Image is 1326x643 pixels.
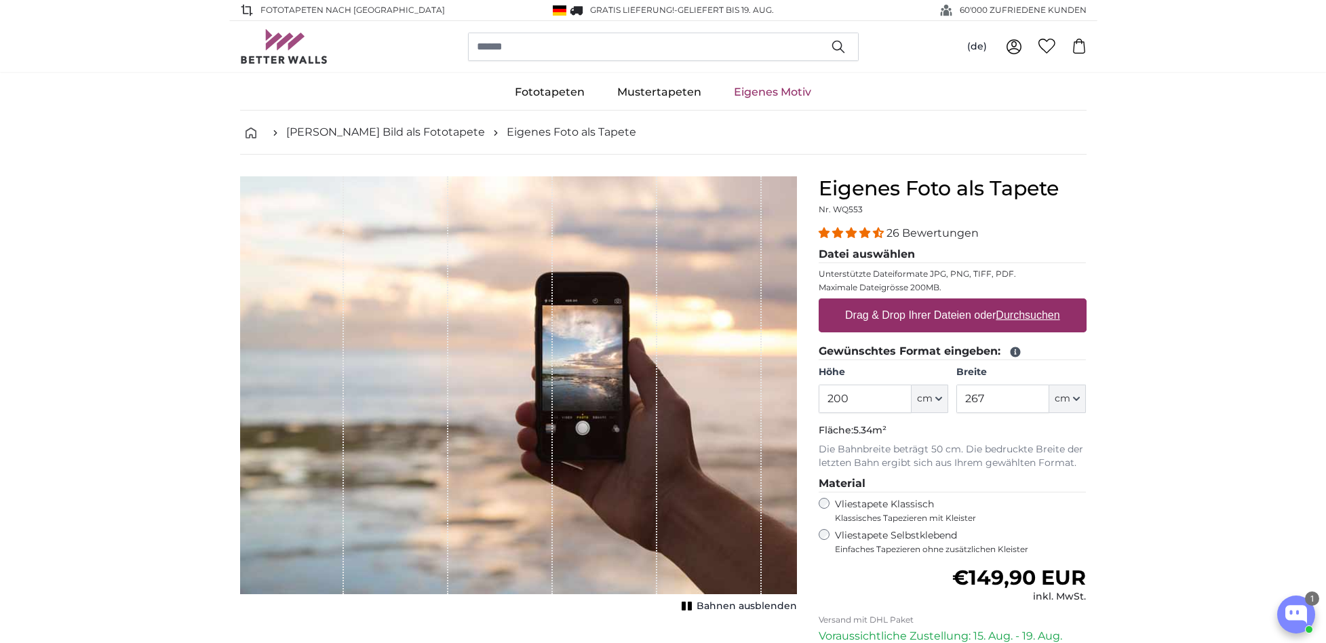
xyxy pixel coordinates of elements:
[499,75,601,110] a: Fototapeten
[819,246,1087,263] legend: Datei auswählen
[835,544,1087,555] span: Einfaches Tapezieren ohne zusätzlichen Kleister
[835,529,1087,555] label: Vliestapete Selbstklebend
[260,4,445,16] span: Fototapeten nach [GEOGRAPHIC_DATA]
[956,35,998,59] button: (de)
[819,443,1087,470] p: Die Bahnbreite beträgt 50 cm. Die bedruckte Breite der letzten Bahn ergibt sich aus Ihrem gewählt...
[819,343,1087,360] legend: Gewünschtes Format eingeben:
[819,204,863,214] span: Nr. WQ553
[819,176,1087,201] h1: Eigenes Foto als Tapete
[819,424,1087,437] p: Fläche:
[996,309,1059,321] u: Durchsuchen
[1049,385,1086,413] button: cm
[1277,596,1315,634] button: Open chatbox
[1055,392,1070,406] span: cm
[952,565,1086,590] span: €149,90 EUR
[678,5,774,15] span: Geliefert bis 19. Aug.
[819,227,886,239] span: 4.54 stars
[853,424,886,436] span: 5.34m²
[286,124,485,140] a: [PERSON_NAME] Bild als Fototapete
[886,227,979,239] span: 26 Bewertungen
[819,282,1087,293] p: Maximale Dateigrösse 200MB.
[697,600,797,613] span: Bahnen ausblenden
[956,366,1086,379] label: Breite
[1305,591,1319,606] div: 1
[819,615,1087,625] p: Versand mit DHL Paket
[835,513,1075,524] span: Klassisches Tapezieren mit Kleister
[912,385,948,413] button: cm
[240,111,1087,155] nav: breadcrumbs
[952,590,1086,604] div: inkl. MwSt.
[917,392,933,406] span: cm
[240,176,797,616] div: 1 of 1
[819,366,948,379] label: Höhe
[553,5,566,16] img: Deutschland
[819,269,1087,279] p: Unterstützte Dateiformate JPG, PNG, TIFF, PDF.
[601,75,718,110] a: Mustertapeten
[819,475,1087,492] legend: Material
[678,597,797,616] button: Bahnen ausblenden
[718,75,827,110] a: Eigenes Motiv
[240,29,328,64] img: Betterwalls
[835,498,1075,524] label: Vliestapete Klassisch
[840,302,1066,329] label: Drag & Drop Ihrer Dateien oder
[507,124,636,140] a: Eigenes Foto als Tapete
[960,4,1087,16] span: 60'000 ZUFRIEDENE KUNDEN
[590,5,674,15] span: GRATIS Lieferung!
[674,5,774,15] span: -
